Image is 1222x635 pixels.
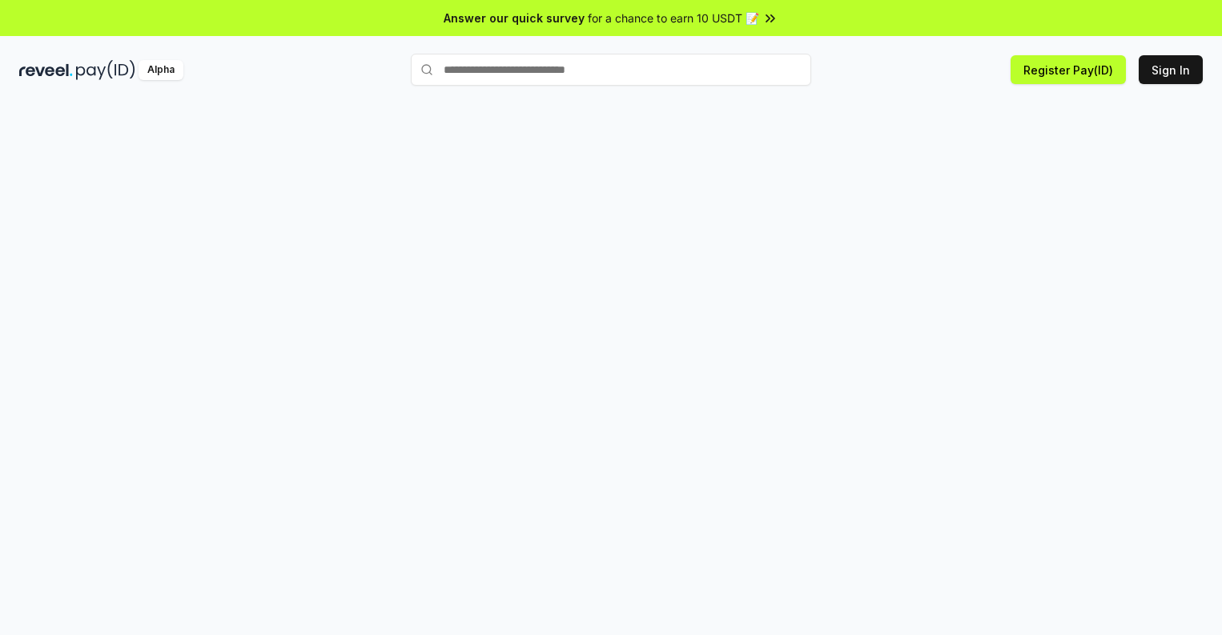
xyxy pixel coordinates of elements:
[444,10,585,26] span: Answer our quick survey
[1139,55,1203,84] button: Sign In
[1011,55,1126,84] button: Register Pay(ID)
[588,10,759,26] span: for a chance to earn 10 USDT 📝
[19,60,73,80] img: reveel_dark
[139,60,183,80] div: Alpha
[76,60,135,80] img: pay_id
